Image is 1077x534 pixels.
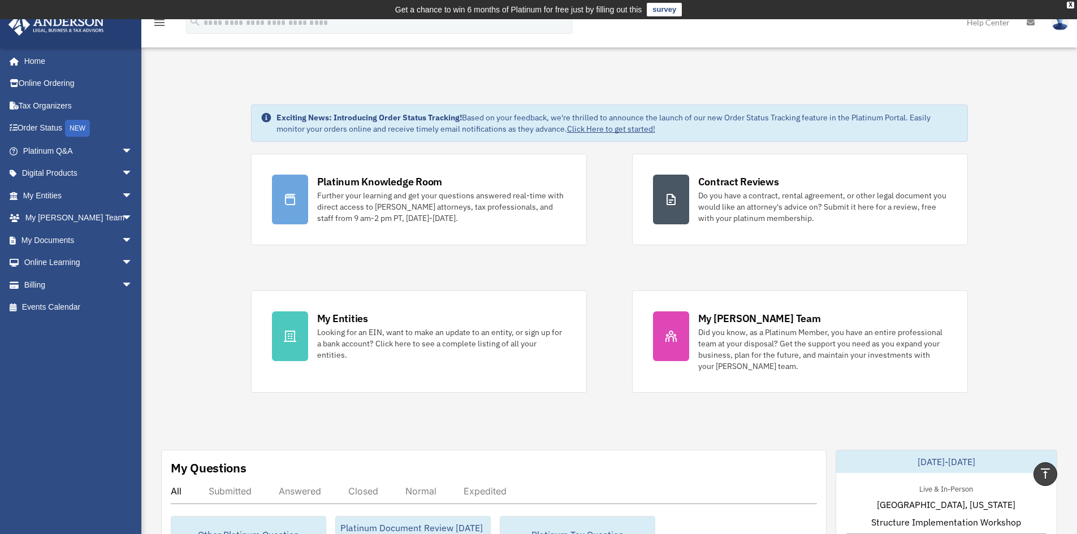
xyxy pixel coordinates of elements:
[171,485,181,497] div: All
[567,124,655,134] a: Click Here to get started!
[122,273,144,297] span: arrow_drop_down
[8,207,150,229] a: My [PERSON_NAME] Teamarrow_drop_down
[276,112,958,134] div: Based on your feedback, we're thrilled to announce the launch of our new Order Status Tracking fe...
[1039,467,1052,480] i: vertical_align_top
[877,498,1015,511] span: [GEOGRAPHIC_DATA], [US_STATE]
[317,311,368,325] div: My Entities
[910,482,982,494] div: Live & In-Person
[8,94,150,117] a: Tax Organizers
[276,112,462,123] strong: Exciting News: Introducing Order Status Tracking!
[1052,14,1069,31] img: User Pic
[8,296,150,319] a: Events Calendar
[65,120,90,137] div: NEW
[153,16,166,29] i: menu
[871,515,1021,529] span: Structure Implementation Workshop
[8,273,150,296] a: Billingarrow_drop_down
[153,20,166,29] a: menu
[171,459,246,476] div: My Questions
[8,72,150,95] a: Online Ordering
[8,117,150,140] a: Order StatusNEW
[251,290,587,393] a: My Entities Looking for an EIN, want to make an update to an entity, or sign up for a bank accoun...
[464,485,507,497] div: Expedited
[122,140,144,163] span: arrow_drop_down
[189,15,201,28] i: search
[1067,2,1074,8] div: close
[5,14,107,36] img: Anderson Advisors Platinum Portal
[317,175,443,189] div: Platinum Knowledge Room
[632,154,968,245] a: Contract Reviews Do you have a contract, rental agreement, or other legal document you would like...
[122,184,144,207] span: arrow_drop_down
[317,190,566,224] div: Further your learning and get your questions answered real-time with direct access to [PERSON_NAM...
[647,3,682,16] a: survey
[209,485,252,497] div: Submitted
[8,162,150,185] a: Digital Productsarrow_drop_down
[122,251,144,275] span: arrow_drop_down
[317,327,566,361] div: Looking for an EIN, want to make an update to an entity, or sign up for a bank account? Click her...
[279,485,321,497] div: Answered
[698,190,947,224] div: Do you have a contract, rental agreement, or other legal document you would like an attorney's ad...
[122,229,144,252] span: arrow_drop_down
[632,290,968,393] a: My [PERSON_NAME] Team Did you know, as a Platinum Member, you have an entire professional team at...
[405,485,436,497] div: Normal
[8,251,150,274] a: Online Learningarrow_drop_down
[698,175,779,189] div: Contract Reviews
[1033,462,1057,486] a: vertical_align_top
[122,207,144,230] span: arrow_drop_down
[8,184,150,207] a: My Entitiesarrow_drop_down
[698,327,947,372] div: Did you know, as a Platinum Member, you have an entire professional team at your disposal? Get th...
[8,50,144,72] a: Home
[836,450,1057,473] div: [DATE]-[DATE]
[122,162,144,185] span: arrow_drop_down
[348,485,378,497] div: Closed
[698,311,821,325] div: My [PERSON_NAME] Team
[8,140,150,162] a: Platinum Q&Aarrow_drop_down
[251,154,587,245] a: Platinum Knowledge Room Further your learning and get your questions answered real-time with dire...
[8,229,150,251] a: My Documentsarrow_drop_down
[395,3,642,16] div: Get a chance to win 6 months of Platinum for free just by filling out this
